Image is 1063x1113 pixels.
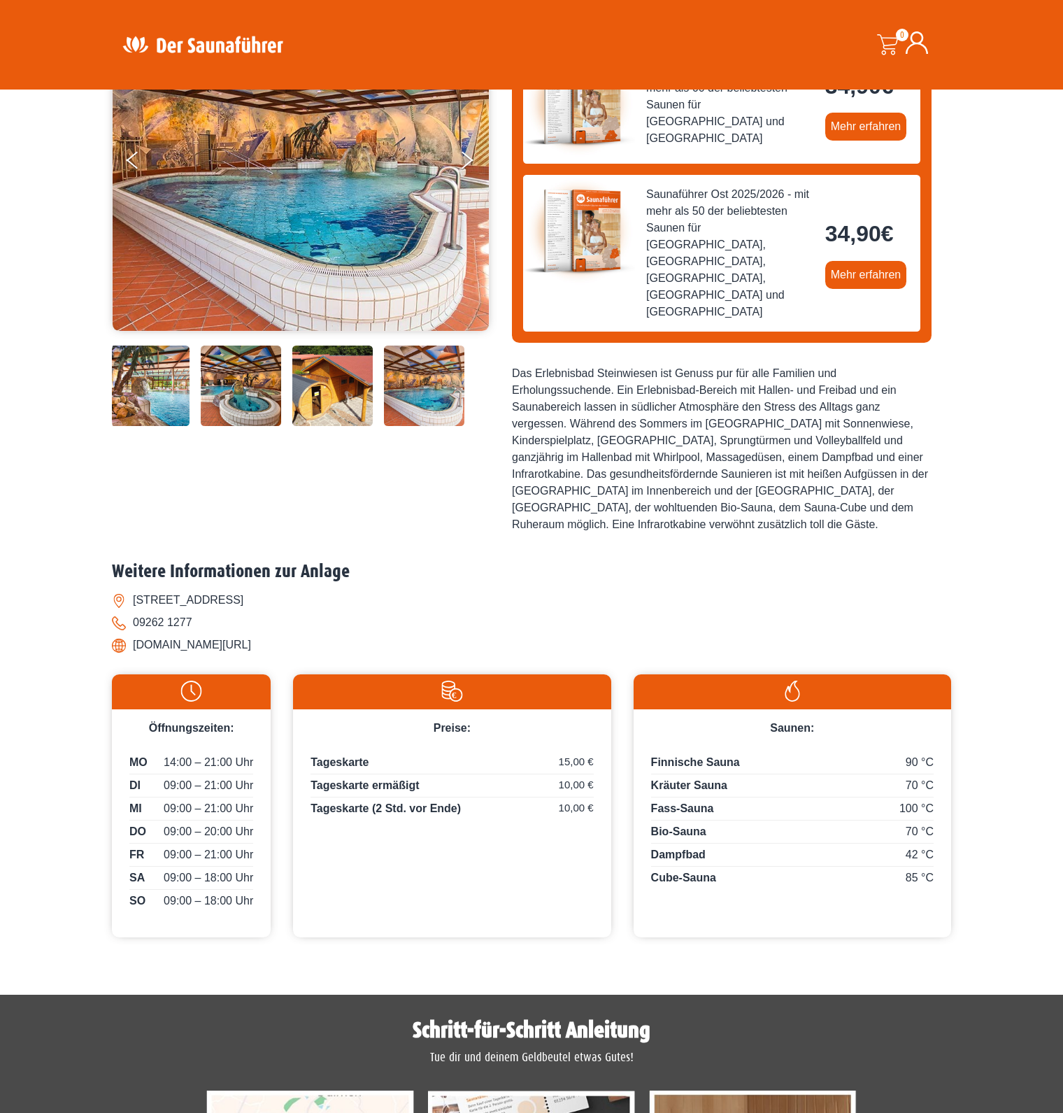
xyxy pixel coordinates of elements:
img: Uhr-weiss.svg [119,681,264,702]
img: Preise-weiss.svg [300,681,604,702]
span: 100 °C [899,800,934,817]
p: Tue dir und deinem Geldbeutel etwas Gutes! [119,1049,944,1067]
li: 09262 1277 [112,611,951,634]
span: 09:00 – 20:00 Uhr [164,823,253,840]
img: der-saunafuehrer-2025-ost.jpg [523,175,635,287]
span: 70 °C [906,777,934,794]
a: Mehr erfahren [825,113,907,141]
button: Previous [127,146,162,180]
span: Saunen: [770,722,814,734]
span: Bio-Sauna [651,825,706,837]
span: 09:00 – 18:00 Uhr [164,893,253,909]
span: Kräuter Sauna [651,779,727,791]
span: 70 °C [906,823,934,840]
span: 85 °C [906,870,934,886]
span: Dampfbad [651,849,706,860]
a: Mehr erfahren [825,261,907,289]
span: Fass-Sauna [651,802,714,814]
span: 09:00 – 21:00 Uhr [164,846,253,863]
span: MI [129,800,142,817]
div: Das Erlebnisbad Steinwiesen ist Genuss pur für alle Familien und Erholungssuchende. Ein Erlebnisb... [512,365,932,533]
span: € [881,73,894,99]
bdi: 34,90 [825,73,894,99]
span: DI [129,777,141,794]
span: 14:00 – 21:00 Uhr [164,754,253,771]
bdi: 34,90 [825,221,894,246]
span: Preise: [434,722,471,734]
span: SA [129,870,145,886]
span: 90 °C [906,754,934,771]
img: der-saunafuehrer-2025-sued.jpg [523,47,635,159]
span: 0 [896,29,908,41]
span: 42 °C [906,846,934,863]
span: 15,00 € [559,754,594,770]
button: Next [459,146,494,180]
span: € [881,221,894,246]
span: 09:00 – 21:00 Uhr [164,777,253,794]
span: 10,00 € [559,777,594,793]
span: 09:00 – 18:00 Uhr [164,870,253,886]
li: [STREET_ADDRESS] [112,589,951,611]
img: Flamme-weiss.svg [641,681,944,702]
span: FR [129,846,144,863]
span: SO [129,893,145,909]
li: [DOMAIN_NAME][URL] [112,634,951,656]
span: MO [129,754,148,771]
h1: Schritt-für-Schritt Anleitung [119,1019,944,1042]
p: Tageskarte [311,754,593,774]
span: Saunaführer Ost 2025/2026 - mit mehr als 50 der beliebtesten Saunen für [GEOGRAPHIC_DATA], [GEOGR... [646,186,814,320]
span: Saunaführer Süd 2025/2026 - mit mehr als 60 der beliebtesten Saunen für [GEOGRAPHIC_DATA] und [GE... [646,63,814,147]
span: Öffnungszeiten: [149,722,234,734]
h2: Weitere Informationen zur Anlage [112,561,951,583]
span: Finnische Sauna [651,756,740,768]
span: Cube-Sauna [651,872,716,884]
span: DO [129,823,146,840]
span: 09:00 – 21:00 Uhr [164,800,253,817]
p: Tageskarte (2 Std. vor Ende) [311,800,593,817]
p: Tageskarte ermäßigt [311,777,593,797]
span: 10,00 € [559,800,594,816]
